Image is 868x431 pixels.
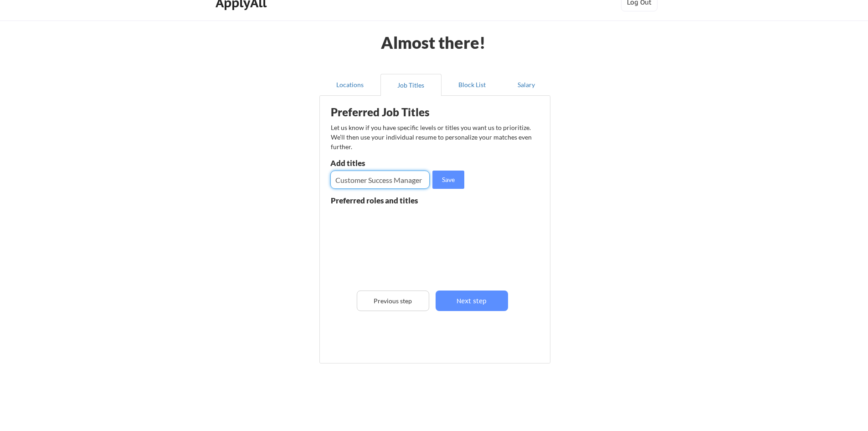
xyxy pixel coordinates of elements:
button: Job Titles [380,74,442,96]
button: Locations [319,74,380,96]
div: Preferred roles and titles [331,197,429,204]
button: Save [432,171,464,189]
div: Almost there! [370,34,497,51]
button: Salary [503,74,550,96]
button: Next step [436,291,508,311]
div: Let us know if you have specific levels or titles you want us to prioritize. We’ll then use your ... [331,123,533,151]
div: Preferred Job Titles [331,107,446,118]
input: E.g. Senior Product Manager [330,171,430,189]
div: Add titles [330,159,427,167]
button: Previous step [357,291,429,311]
button: Block List [442,74,503,96]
